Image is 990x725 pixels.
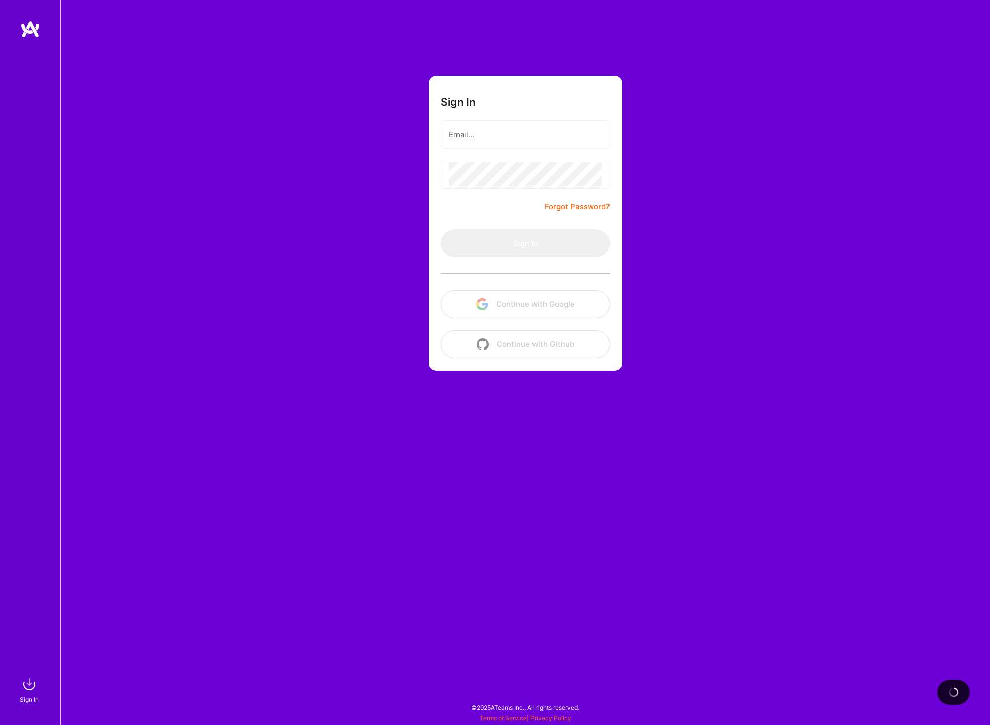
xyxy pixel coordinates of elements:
[441,229,610,257] button: Sign In
[545,201,610,213] a: Forgot Password?
[441,290,610,318] button: Continue with Google
[60,695,990,720] div: © 2025 ATeams Inc., All rights reserved.
[480,714,571,722] span: |
[20,694,39,705] div: Sign In
[441,96,476,108] h3: Sign In
[477,338,489,350] img: icon
[480,714,527,722] a: Terms of Service
[19,674,39,694] img: sign in
[948,686,960,698] img: loading
[476,298,488,310] img: icon
[449,122,602,148] input: Email...
[21,674,39,705] a: sign inSign In
[530,714,571,722] a: Privacy Policy
[441,330,610,358] button: Continue with Github
[20,20,40,38] img: logo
